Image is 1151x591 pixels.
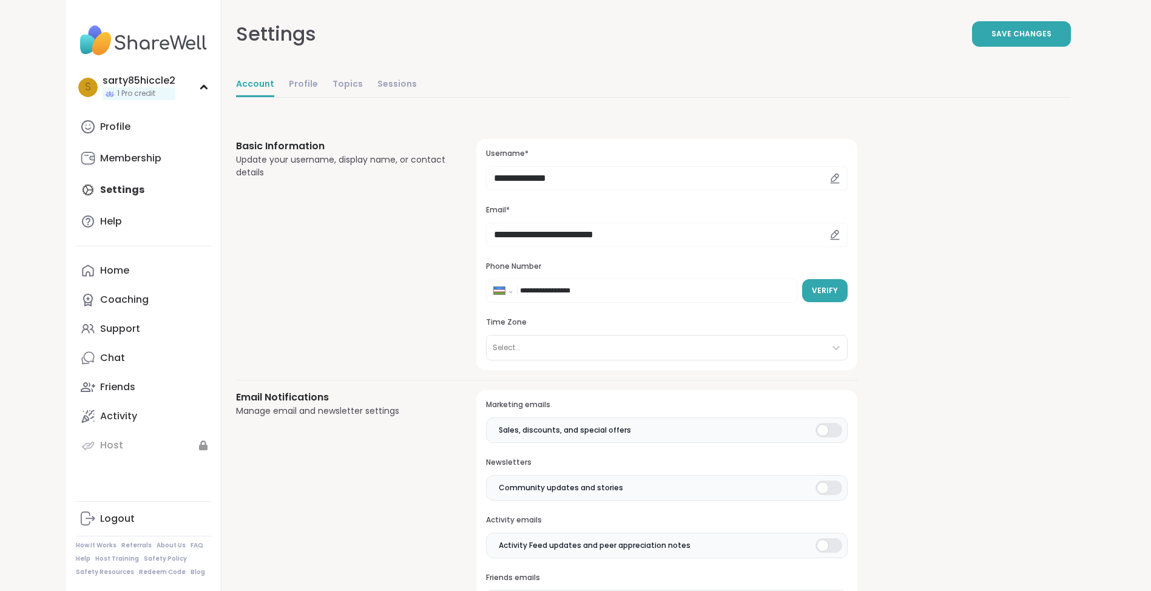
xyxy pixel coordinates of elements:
h3: Username* [486,149,847,159]
h3: Activity emails [486,515,847,525]
div: Friends [100,380,135,394]
a: Logout [76,504,211,533]
a: Account [236,73,274,97]
h3: Email Notifications [236,390,448,405]
div: Profile [100,120,130,133]
a: Activity [76,402,211,431]
h3: Basic Information [236,139,448,154]
div: Home [100,264,129,277]
div: Manage email and newsletter settings [236,405,448,417]
div: Membership [100,152,161,165]
div: Help [100,215,122,228]
div: Update your username, display name, or contact details [236,154,448,179]
a: Safety Resources [76,568,134,576]
h3: Time Zone [486,317,847,328]
a: Safety Policy [144,555,187,563]
div: Chat [100,351,125,365]
a: Coaching [76,285,211,314]
a: Profile [76,112,211,141]
span: s [85,79,91,95]
a: Host Training [95,555,139,563]
span: Community updates and stories [499,482,623,493]
span: Save Changes [991,29,1051,39]
a: Host [76,431,211,460]
img: ShareWell Nav Logo [76,19,211,62]
span: 1 Pro credit [117,89,155,99]
a: FAQ [191,541,203,550]
a: About Us [157,541,186,550]
div: Settings [236,19,316,49]
a: Topics [332,73,363,97]
a: Support [76,314,211,343]
div: Host [100,439,123,452]
h3: Marketing emails [486,400,847,410]
a: Sessions [377,73,417,97]
div: Support [100,322,140,336]
a: Membership [76,144,211,173]
h3: Email* [486,205,847,215]
div: Activity [100,410,137,423]
h3: Friends emails [486,573,847,583]
span: Activity Feed updates and peer appreciation notes [499,540,690,551]
a: Profile [289,73,318,97]
button: Save Changes [972,21,1071,47]
a: Redeem Code [139,568,186,576]
button: Verify [802,279,848,302]
span: Verify [812,285,838,296]
div: sarty85hiccle2 [103,74,175,87]
div: Coaching [100,293,149,306]
a: How It Works [76,541,116,550]
h3: Phone Number [486,262,847,272]
div: Logout [100,512,135,525]
span: Sales, discounts, and special offers [499,425,631,436]
a: Help [76,555,90,563]
h3: Newsletters [486,458,847,468]
a: Chat [76,343,211,373]
a: Referrals [121,541,152,550]
a: Blog [191,568,205,576]
a: Help [76,207,211,236]
a: Friends [76,373,211,402]
a: Home [76,256,211,285]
